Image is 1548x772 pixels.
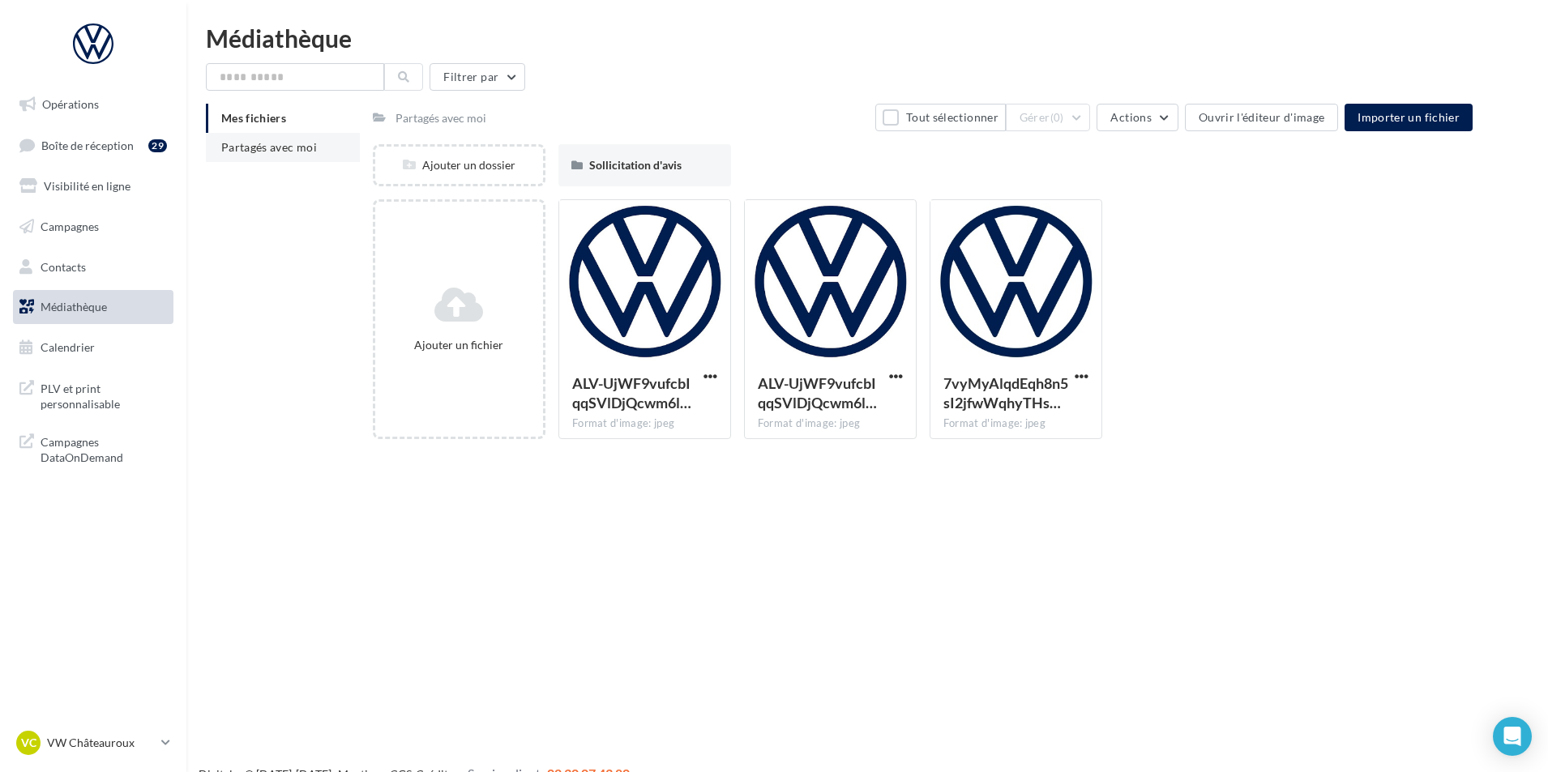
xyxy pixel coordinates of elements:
[221,140,317,154] span: Partagés avec moi
[47,735,155,751] p: VW Châteauroux
[430,63,525,91] button: Filtrer par
[13,727,173,758] a: VC VW Châteauroux
[41,377,167,412] span: PLV et print personnalisable
[1006,104,1091,131] button: Gérer(0)
[10,371,177,419] a: PLV et print personnalisable
[1358,110,1460,124] span: Importer un fichier
[943,416,1088,431] div: Format d'image: jpeg
[10,250,177,284] a: Contacts
[758,374,877,412] span: ALV-UjWF9vufcbIqqSVlDjQcwm6lnkvhrzStOjL46j0ft_U2wuhcRxO5
[1110,110,1151,124] span: Actions
[10,424,177,472] a: Campagnes DataOnDemand
[1097,104,1178,131] button: Actions
[221,111,286,125] span: Mes fichiers
[572,374,691,412] span: ALV-UjWF9vufcbIqqSVlDjQcwm6lnkvhrzStOjL46j0ft_U2wuhcRxO5
[382,337,537,353] div: Ajouter un fichier
[206,26,1529,50] div: Médiathèque
[44,179,130,193] span: Visibilité en ligne
[1493,717,1532,756] div: Open Intercom Messenger
[41,220,99,233] span: Campagnes
[148,139,167,152] div: 29
[758,416,903,431] div: Format d'image: jpeg
[375,157,543,173] div: Ajouter un dossier
[41,340,95,354] span: Calendrier
[10,169,177,203] a: Visibilité en ligne
[10,290,177,324] a: Médiathèque
[875,104,1005,131] button: Tout sélectionner
[10,331,177,365] a: Calendrier
[21,735,36,751] span: VC
[1345,104,1473,131] button: Importer un fichier
[41,300,107,313] span: Médiathèque
[41,138,134,151] span: Boîte de réception
[1185,104,1338,131] button: Ouvrir l'éditeur d'image
[42,97,99,111] span: Opérations
[10,210,177,244] a: Campagnes
[572,416,717,431] div: Format d'image: jpeg
[943,374,1068,412] span: 7vyMyAlqdEqh8n5sI2jfwWqhyTHs05Ic-lyIXzZ0UiVe495fljlDJ057z2QnEk22NjB6lo05VeV7mxL4RA=s0
[396,110,486,126] div: Partagés avec moi
[41,431,167,466] span: Campagnes DataOnDemand
[10,128,177,163] a: Boîte de réception29
[41,259,86,273] span: Contacts
[589,158,682,172] span: Sollicitation d'avis
[1050,111,1064,124] span: (0)
[10,87,177,122] a: Opérations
